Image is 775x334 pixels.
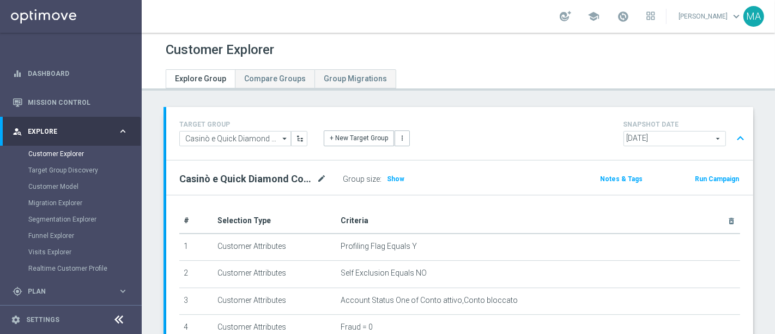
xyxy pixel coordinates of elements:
[28,264,113,273] a: Realtime Customer Profile
[28,231,113,240] a: Funnel Explorer
[727,217,736,225] i: delete_forever
[179,208,213,234] th: #
[398,134,406,142] i: more_vert
[28,178,141,195] div: Customer Model
[28,228,141,244] div: Funnel Explorer
[179,288,213,315] td: 3
[179,131,291,146] input: Casinò e Quick Diamond Confirmed + Young+ Exiting
[11,315,21,325] i: settings
[341,269,427,278] span: Self Exclusion Equals NO
[213,234,336,261] td: Customer Attributes
[395,130,410,146] button: more_vert
[730,10,742,22] span: keyboard_arrow_down
[380,175,382,184] label: :
[324,130,394,146] button: + New Target Group
[13,127,22,136] i: person_search
[28,150,113,158] a: Customer Explorer
[213,288,336,315] td: Customer Attributes
[588,10,600,22] span: school
[12,287,129,296] button: gps_fixed Plan keyboard_arrow_right
[213,208,336,234] th: Selection Type
[13,59,128,88] div: Dashboard
[28,248,113,257] a: Visits Explorer
[28,215,113,224] a: Segmentation Explorer
[179,172,314,186] h2: Casinò e Quick Diamond Confirmed + Young+ Exiting
[28,59,128,88] a: Dashboard
[324,74,387,83] span: Group Migrations
[179,234,213,261] td: 1
[166,69,396,88] ul: Tabs
[28,199,113,207] a: Migration Explorer
[341,296,518,305] span: Account Status One of Conto attivo,Conto bloccato
[12,127,129,136] button: person_search Explore keyboard_arrow_right
[28,195,141,211] div: Migration Explorer
[28,182,113,191] a: Customer Model
[28,166,113,175] a: Target Group Discovery
[600,173,644,185] button: Notes & Tags
[694,173,740,185] button: Run Campaign
[179,121,307,128] h4: TARGET GROUP
[343,175,380,184] label: Group size
[28,146,141,162] div: Customer Explorer
[28,244,141,260] div: Visits Explorer
[341,216,368,225] span: Criteria
[166,42,274,58] h1: Customer Explorer
[179,118,740,149] div: TARGET GROUP arrow_drop_down + New Target Group more_vert SNAPSHOT DATE arrow_drop_down expand_less
[677,8,743,25] a: [PERSON_NAME]keyboard_arrow_down
[179,261,213,288] td: 2
[13,127,118,136] div: Explore
[623,121,749,128] h4: SNAPSHOT DATE
[175,74,226,83] span: Explore Group
[341,242,417,251] span: Profiling Flag Equals Y
[387,175,404,183] span: Show
[118,286,128,296] i: keyboard_arrow_right
[317,172,326,186] i: mode_edit
[743,6,764,27] div: MA
[28,162,141,178] div: Target Group Discovery
[28,88,128,117] a: Mission Control
[12,98,129,107] button: Mission Control
[13,88,128,117] div: Mission Control
[732,128,748,149] button: expand_less
[118,126,128,136] i: keyboard_arrow_right
[280,132,290,146] i: arrow_drop_down
[244,74,306,83] span: Compare Groups
[26,317,59,323] a: Settings
[28,288,118,295] span: Plan
[13,287,22,296] i: gps_fixed
[12,69,129,78] button: equalizer Dashboard
[28,211,141,228] div: Segmentation Explorer
[341,323,373,332] span: Fraud = 0
[13,287,118,296] div: Plan
[13,69,22,79] i: equalizer
[28,260,141,277] div: Realtime Customer Profile
[213,261,336,288] td: Customer Attributes
[28,128,118,135] span: Explore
